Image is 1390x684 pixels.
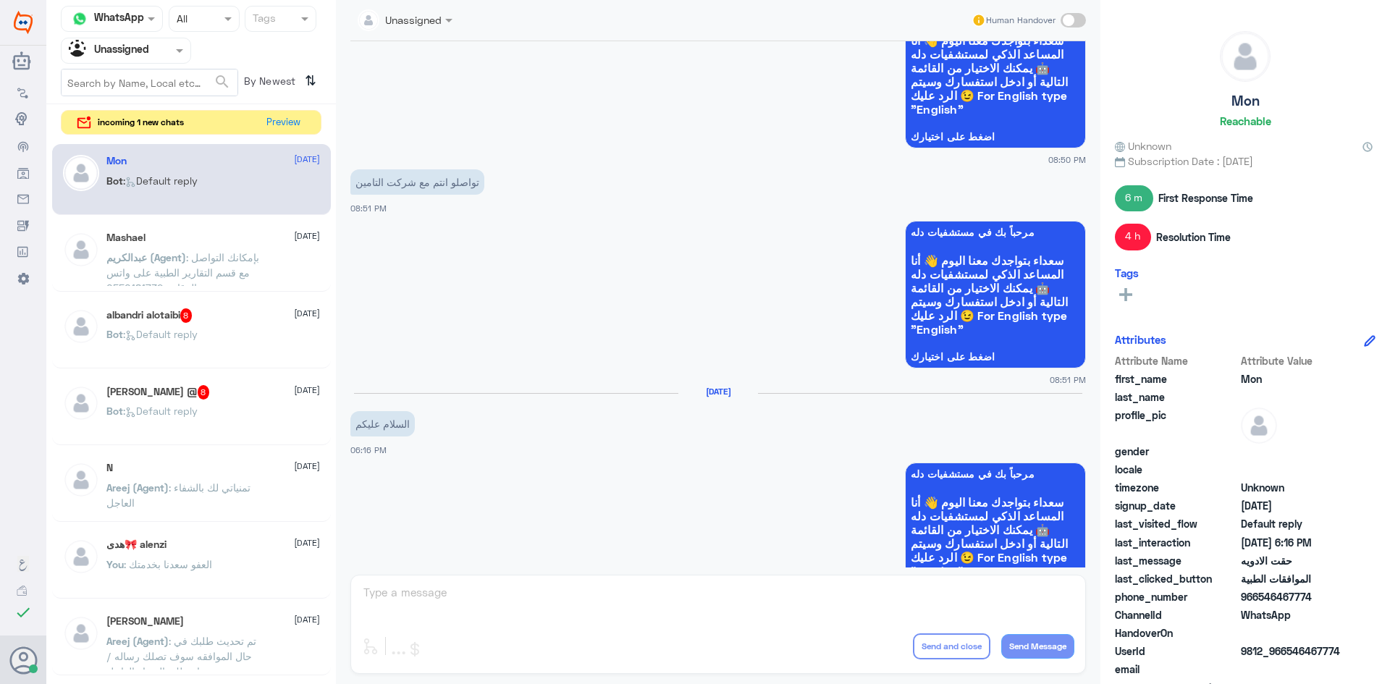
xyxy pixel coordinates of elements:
[106,251,186,263] span: عبدالكريم (Agent)
[180,308,193,323] span: 8
[1115,408,1238,441] span: profile_pic
[106,308,193,323] h5: albandri alotaibi
[913,633,990,659] button: Send and close
[198,385,210,400] span: 8
[1241,571,1346,586] span: الموافقات الطبية
[294,536,320,549] span: [DATE]
[123,174,198,187] span: : Default reply
[1115,553,1238,568] span: last_message
[986,14,1056,27] span: Human Handover
[106,155,127,167] h5: Mon
[1115,662,1238,677] span: email
[238,69,299,98] span: By Newest
[1241,516,1346,531] span: Default reply
[1115,607,1238,622] span: ChannelId
[1115,333,1166,346] h6: Attributes
[1241,553,1346,568] span: حقت الادويه
[911,468,1080,480] span: مرحباً بك في مستشفيات دله
[63,155,99,191] img: defaultAdmin.png
[1050,373,1086,386] span: 08:51 PM
[62,69,237,96] input: Search by Name, Local etc…
[98,116,184,129] span: incoming 1 new chats
[214,73,231,90] span: search
[1241,462,1346,477] span: null
[350,169,484,195] p: 23/9/2025, 8:51 PM
[63,232,99,268] img: defaultAdmin.png
[1115,389,1238,405] span: last_name
[14,11,33,34] img: Widebot Logo
[250,10,276,29] div: Tags
[106,539,167,551] h5: هدى🎀 alenzi
[106,405,123,417] span: Bot
[294,307,320,320] span: [DATE]
[1241,408,1277,444] img: defaultAdmin.png
[1221,32,1270,81] img: defaultAdmin.png
[294,229,320,242] span: [DATE]
[350,203,387,213] span: 08:51 PM
[1115,625,1238,641] span: HandoverOn
[106,481,250,509] span: : تمنياتي لك بالشفاء العاجل
[305,69,316,93] i: ⇅
[1115,266,1139,279] h6: Tags
[63,462,99,498] img: defaultAdmin.png
[911,227,1080,238] span: مرحباً بك في مستشفيات دله
[14,604,32,621] i: check
[106,251,259,294] span: : بإمكانك التواصل مع قسم التقارير الطبية على واتس الرقام : 0550181732
[911,253,1080,336] span: سعداء بتواجدك معنا اليوم 👋 أنا المساعد الذكي لمستشفيات دله 🤖 يمكنك الاختيار من القائمة التالية أو...
[911,33,1080,116] span: سعداء بتواجدك معنا اليوم 👋 أنا المساعد الذكي لمستشفيات دله 🤖 يمكنك الاختيار من القائمة التالية أو...
[1115,224,1151,250] span: 4 h
[1115,480,1238,495] span: timezone
[1115,185,1153,211] span: 6 m
[678,387,758,397] h6: [DATE]
[106,385,210,400] h5: Mohammed @
[911,351,1080,363] span: اضغط على اختيارك
[294,153,320,166] span: [DATE]
[69,40,90,62] img: Unassigned.svg
[1241,607,1346,622] span: 2
[1158,190,1253,206] span: First Response Time
[911,495,1080,578] span: سعداء بتواجدك معنا اليوم 👋 أنا المساعد الذكي لمستشفيات دله 🤖 يمكنك الاختيار من القائمة التالية أو...
[1115,589,1238,604] span: phone_number
[124,558,212,570] span: : العفو سعدنا بخدمتك
[1241,371,1346,387] span: Mon
[123,405,198,417] span: : Default reply
[106,462,113,474] h5: N
[1115,516,1238,531] span: last_visited_flow
[1241,662,1346,677] span: null
[1241,625,1346,641] span: null
[294,384,320,397] span: [DATE]
[1241,643,1346,659] span: 9812_966546467774
[1001,634,1074,659] button: Send Message
[1220,114,1271,127] h6: Reachable
[106,558,124,570] span: You
[69,8,90,30] img: whatsapp.png
[294,460,320,473] span: [DATE]
[106,635,256,677] span: : تم تحديث طلبك في حال الموافقه سوف تصلك رساله /تمنياتي لك بالشفاء العاجل
[1241,535,1346,550] span: 2025-09-24T15:16:22.784Z
[63,539,99,575] img: defaultAdmin.png
[63,385,99,421] img: defaultAdmin.png
[106,232,146,244] h5: Mashael
[1115,138,1171,153] span: Unknown
[260,111,306,135] button: Preview
[1241,480,1346,495] span: Unknown
[106,174,123,187] span: Bot
[1115,535,1238,550] span: last_interaction
[350,445,387,455] span: 06:16 PM
[1241,498,1346,513] span: 2025-09-22T12:35:19.173Z
[1115,353,1238,368] span: Attribute Name
[63,615,99,651] img: defaultAdmin.png
[106,328,123,340] span: Bot
[1231,93,1260,109] h5: Mon
[214,70,231,94] button: search
[1115,371,1238,387] span: first_name
[1115,498,1238,513] span: signup_date
[350,411,415,436] p: 24/9/2025, 6:16 PM
[1115,153,1376,169] span: Subscription Date : [DATE]
[911,131,1080,143] span: اضغط على اختيارك
[1156,229,1231,245] span: Resolution Time
[123,328,198,340] span: : Default reply
[106,615,184,628] h5: Sarah
[1115,444,1238,459] span: gender
[1115,462,1238,477] span: locale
